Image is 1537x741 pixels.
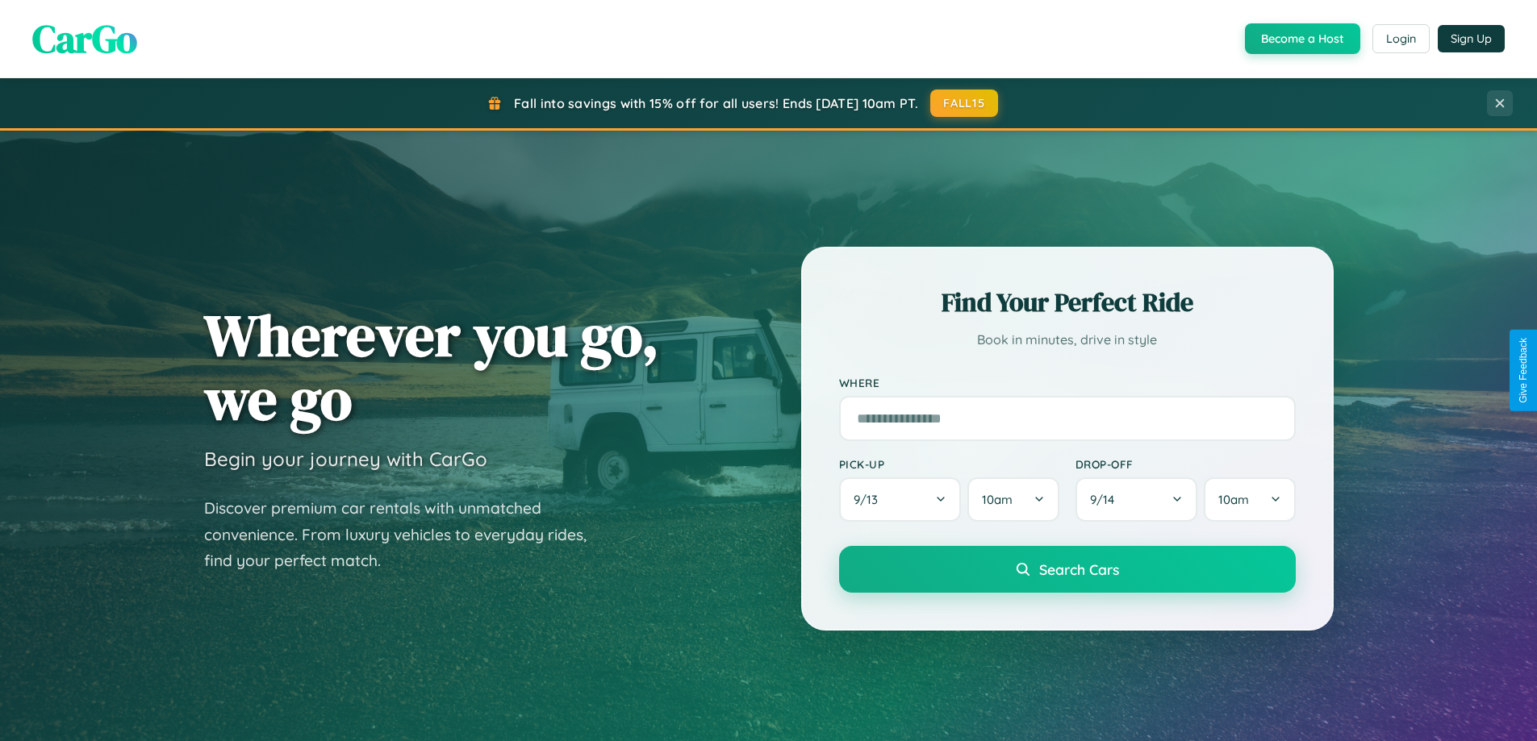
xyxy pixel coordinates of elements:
[204,447,487,471] h3: Begin your journey with CarGo
[982,492,1013,507] span: 10am
[839,457,1059,471] label: Pick-up
[32,12,137,65] span: CarGo
[930,90,998,117] button: FALL15
[1245,23,1360,54] button: Become a Host
[967,477,1059,522] button: 10am
[1039,560,1119,578] span: Search Cars
[1075,457,1296,471] label: Drop-off
[1090,492,1122,507] span: 9 / 14
[1372,24,1430,53] button: Login
[839,328,1296,352] p: Book in minutes, drive in style
[839,376,1296,389] label: Where
[839,477,962,522] button: 9/13
[1218,492,1249,507] span: 10am
[204,303,659,431] h1: Wherever you go, we go
[1438,25,1505,52] button: Sign Up
[839,285,1296,320] h2: Find Your Perfect Ride
[1518,338,1529,403] div: Give Feedback
[854,492,886,507] span: 9 / 13
[1075,477,1198,522] button: 9/14
[514,95,918,111] span: Fall into savings with 15% off for all users! Ends [DATE] 10am PT.
[839,546,1296,593] button: Search Cars
[1204,477,1295,522] button: 10am
[204,495,608,574] p: Discover premium car rentals with unmatched convenience. From luxury vehicles to everyday rides, ...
